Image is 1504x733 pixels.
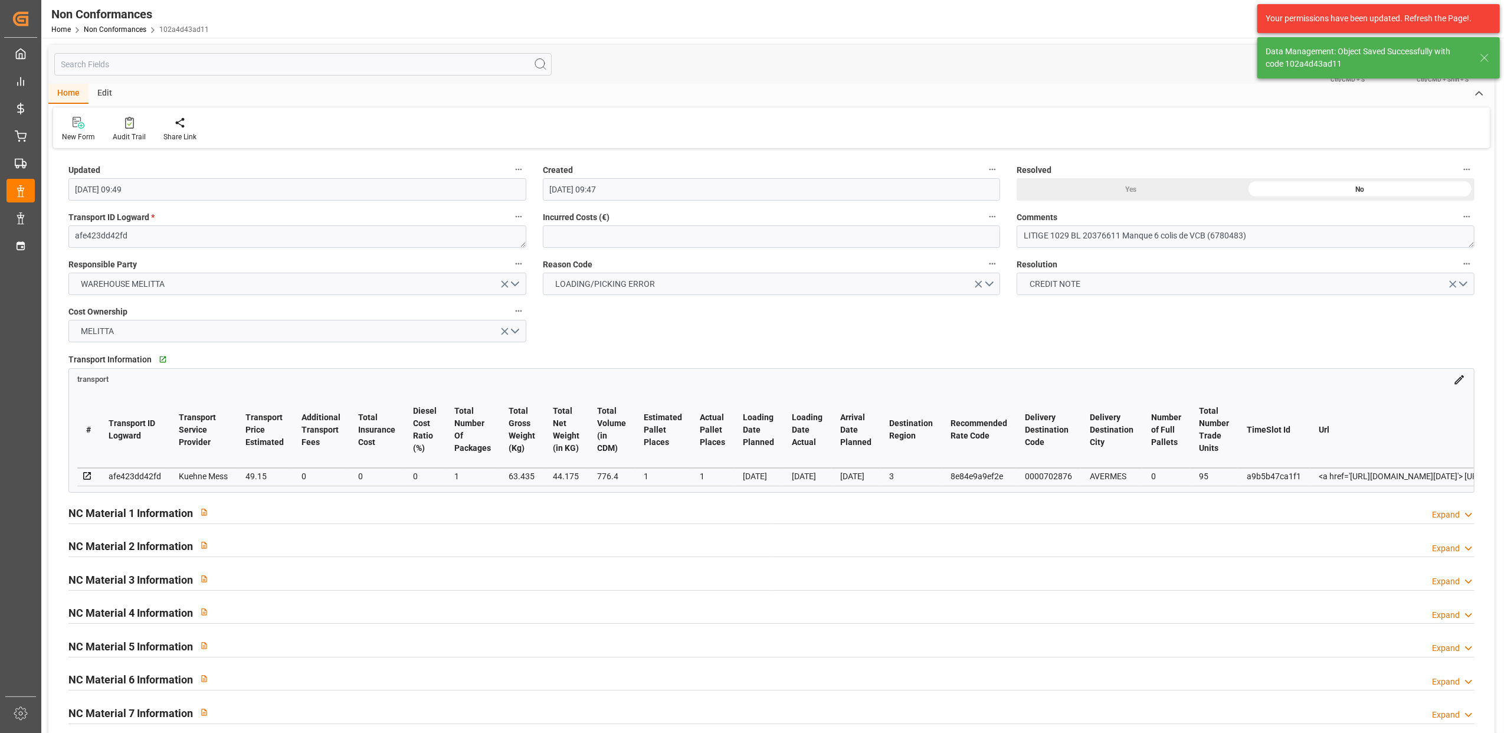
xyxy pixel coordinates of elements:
[500,392,544,468] th: Total Gross Weight (Kg)
[1017,258,1057,271] span: Resolution
[76,278,171,290] span: WAREHOUSE MELITTA
[511,209,526,224] button: Transport ID Logward *
[743,469,774,483] div: [DATE]
[1459,209,1474,224] button: Comments
[193,534,215,557] button: View description
[1142,392,1190,468] th: Number of Full Pallets
[1432,642,1460,655] div: Expand
[1025,469,1072,483] div: 0000702876
[1017,273,1474,295] button: open menu
[734,392,783,468] th: Loading Date Planned
[358,469,395,483] div: 0
[68,258,137,271] span: Responsible Party
[68,572,193,588] h2: NC Material 3 Information
[68,273,526,295] button: open menu
[68,605,193,621] h2: NC Material 4 Information
[543,258,592,271] span: Reason Code
[543,178,1001,201] input: DD-MM-YYYY HH:MM
[644,469,682,483] div: 1
[1090,469,1133,483] div: AVERMES
[549,278,661,290] span: LOADING/PICKING ERROR
[1266,12,1483,25] div: Your permissions have been updated. Refresh the Page!.
[1017,225,1474,248] textarea: LITIGE 1029 BL 20376611 Manque 6 colis de VCB (6780483)
[942,392,1016,468] th: Recommended Rate Code
[1432,575,1460,588] div: Expand
[1238,392,1310,468] th: TimeSlot Id
[880,392,942,468] th: Destination Region
[68,354,152,366] span: Transport Information
[293,392,349,468] th: Additional Transport Fees
[454,469,491,483] div: 1
[889,469,933,483] div: 3
[511,256,526,271] button: Responsible Party
[1266,45,1469,70] div: Data Management: Object Saved Successfully with code 102a4d43ad11
[89,84,121,104] div: Edit
[349,392,404,468] th: Total Insurance Cost
[700,469,725,483] div: 1
[68,639,193,655] h2: NC Material 5 Information
[1017,164,1051,176] span: Resolved
[445,392,500,468] th: Total Number Of Packages
[1016,392,1081,468] th: Delivery Destination Code
[179,469,228,483] div: Kuehne Mess
[54,53,552,76] input: Search Fields
[193,501,215,523] button: View description
[193,568,215,590] button: View description
[76,325,120,338] span: MELITTA
[68,320,526,342] button: open menu
[48,84,89,104] div: Home
[1017,178,1246,201] div: Yes
[783,392,831,468] th: Loading Date Actual
[1432,676,1460,688] div: Expand
[62,132,95,142] div: New Form
[1432,509,1460,521] div: Expand
[68,164,100,176] span: Updated
[51,5,209,23] div: Non Conformances
[68,306,127,318] span: Cost Ownership
[51,25,71,34] a: Home
[68,211,155,224] span: Transport ID Logward
[68,705,193,721] h2: NC Material 7 Information
[1151,469,1181,483] div: 0
[245,469,284,483] div: 49.15
[1432,609,1460,621] div: Expand
[588,392,635,468] th: Total Volume (in CDM)
[68,505,193,521] h2: NC Material 1 Information
[413,469,437,483] div: 0
[193,667,215,690] button: View description
[68,178,526,201] input: DD-MM-YYYY HH:MM
[1459,162,1474,177] button: Resolved
[77,375,109,384] span: transport
[985,256,1000,271] button: Reason Code
[68,225,526,248] textarea: afe423dd42fd
[553,469,579,483] div: 44.175
[302,469,340,483] div: 0
[985,162,1000,177] button: Created
[1459,256,1474,271] button: Resolution
[1190,392,1238,468] th: Total Number Trade Units
[543,211,610,224] span: Incurred Costs (€)
[109,469,161,483] div: afe423dd42fd
[237,392,293,468] th: Transport Price Estimated
[84,25,146,34] a: Non Conformances
[511,162,526,177] button: Updated
[163,132,196,142] div: Share Link
[1432,542,1460,555] div: Expand
[193,601,215,623] button: View description
[1017,211,1057,224] span: Comments
[1247,469,1301,483] div: a9b5b47ca1f1
[1246,178,1474,201] div: No
[985,209,1000,224] button: Incurred Costs (€)
[1432,709,1460,721] div: Expand
[1024,278,1086,290] span: CREDIT NOTE
[543,164,573,176] span: Created
[170,392,237,468] th: Transport Service Provider
[193,701,215,724] button: View description
[951,469,1007,483] div: 8e84e9a9ef2e
[635,392,691,468] th: Estimated Pallet Places
[597,469,626,483] div: 776.4
[792,469,823,483] div: [DATE]
[544,392,588,468] th: Total Net Weight (in KG)
[691,392,734,468] th: Actual Pallet Places
[68,672,193,688] h2: NC Material 6 Information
